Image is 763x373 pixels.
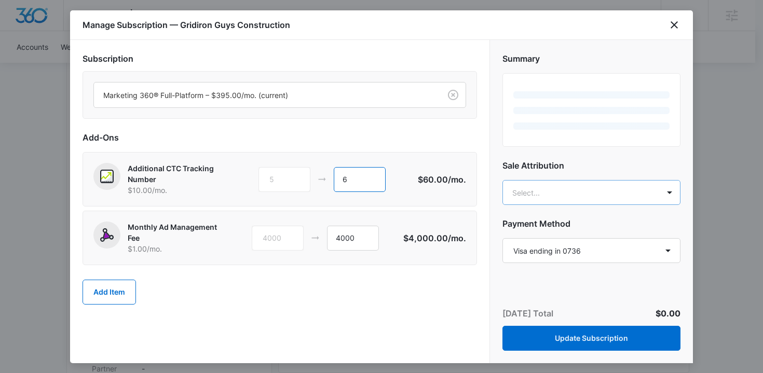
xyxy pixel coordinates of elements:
[656,308,680,319] span: $0.00
[83,131,477,144] h2: Add-Ons
[83,52,477,65] h2: Subscription
[128,243,219,254] p: $1.00 /mo.
[327,226,379,251] input: 1
[128,163,219,185] p: Additional CTC Tracking Number
[502,52,680,65] h2: Summary
[502,159,680,172] h2: Sale Attribution
[502,326,680,351] button: Update Subscription
[502,307,553,320] p: [DATE] Total
[668,19,680,31] button: close
[128,185,219,196] p: $10.00 /mo.
[128,222,219,243] p: Monthly Ad Management Fee
[83,280,136,305] button: Add Item
[334,167,386,192] input: 1
[417,173,466,186] p: $60.00
[448,174,466,185] span: /mo.
[448,233,466,243] span: /mo.
[83,19,290,31] h1: Manage Subscription — Gridiron Guys Construction
[403,232,466,244] p: $4,000.00
[103,90,105,101] input: Subscription
[445,87,461,103] button: Clear
[502,217,680,230] h2: Payment Method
